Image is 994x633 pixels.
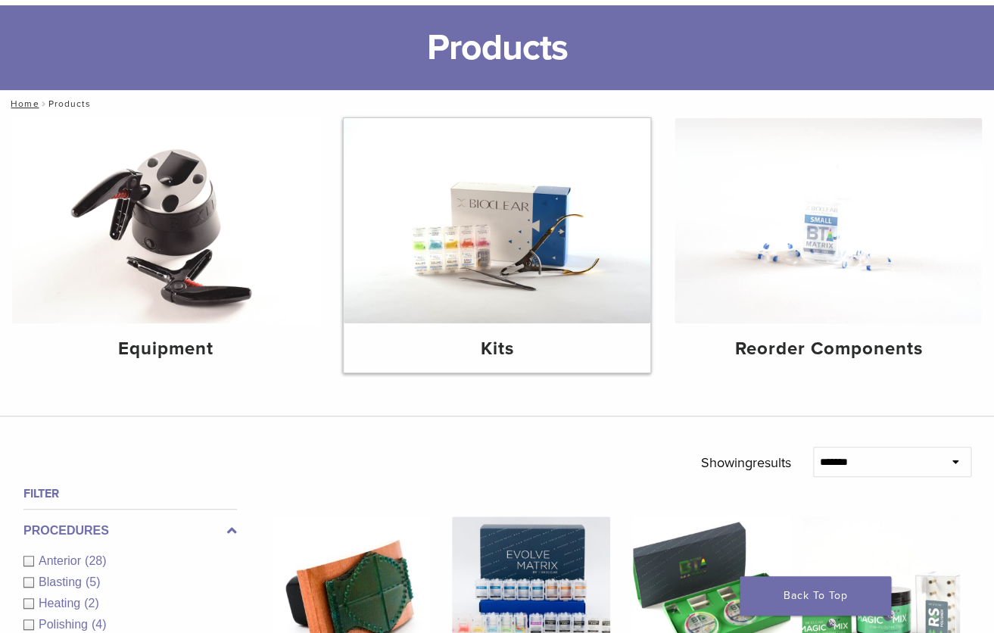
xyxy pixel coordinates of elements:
a: Equipment [12,118,319,373]
span: (28) [85,554,106,567]
img: Equipment [12,118,319,323]
h4: Reorder Components [687,335,970,363]
h4: Equipment [24,335,307,363]
span: Anterior [39,554,85,567]
h4: Kits [356,335,639,363]
a: Home [6,98,39,109]
p: Showing results [700,447,790,479]
span: (4) [92,618,107,631]
a: Reorder Components [675,118,982,373]
a: Kits [344,118,651,373]
img: Kits [344,118,651,323]
span: Blasting [39,575,86,588]
span: Polishing [39,618,92,631]
a: Back To Top [740,576,891,616]
span: / [39,100,48,108]
img: Reorder Components [675,118,982,323]
span: (5) [86,575,101,588]
span: Heating [39,597,84,610]
span: (2) [84,597,99,610]
label: Procedures [23,522,237,540]
h4: Filter [23,485,237,503]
